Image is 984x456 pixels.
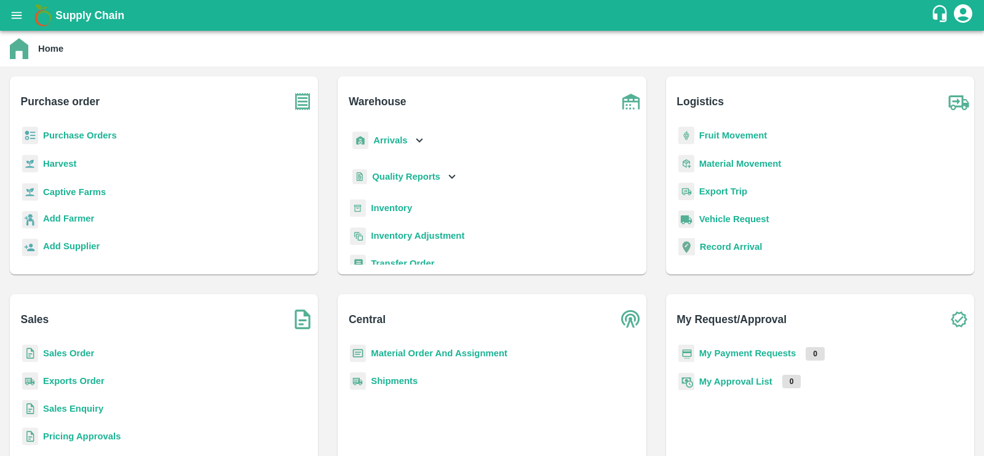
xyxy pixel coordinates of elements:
div: account of current user [952,2,974,28]
b: Central [349,311,386,328]
img: payment [678,345,694,362]
a: Fruit Movement [699,130,768,140]
a: Record Arrival [700,242,763,252]
img: home [10,38,28,59]
a: Material Order And Assignment [371,348,507,358]
a: Add Farmer [43,212,94,228]
img: soSales [287,304,318,335]
a: Vehicle Request [699,214,769,224]
b: Purchase order [21,93,100,110]
b: Logistics [676,93,724,110]
img: centralMaterial [350,345,366,362]
b: My Request/Approval [676,311,787,328]
img: fruit [678,127,694,145]
div: Quality Reports [350,164,459,190]
img: shipments [350,372,366,390]
a: Inventory [371,203,412,213]
a: Exports Order [43,376,105,386]
b: Arrivals [373,135,407,145]
img: approval [678,372,694,391]
a: Purchase Orders [43,130,117,140]
img: reciept [22,127,38,145]
img: truck [943,86,974,117]
a: Shipments [371,376,418,386]
a: Transfer Order [371,258,434,268]
img: sales [22,345,38,362]
img: recordArrival [678,238,695,255]
img: check [943,304,974,335]
a: Inventory Adjustment [371,231,464,241]
a: Sales Enquiry [43,404,103,414]
b: Add Supplier [43,241,100,251]
a: Harvest [43,159,76,169]
button: open drawer [2,1,31,30]
img: shipments [22,372,38,390]
a: Export Trip [699,186,747,196]
div: Arrivals [350,127,426,154]
a: Material Movement [699,159,782,169]
b: Warehouse [349,93,407,110]
p: 0 [782,375,801,388]
img: purchase [287,86,318,117]
img: harvest [22,183,38,201]
a: Pricing Approvals [43,431,121,441]
img: delivery [678,183,694,201]
div: customer-support [930,4,952,26]
img: farmer [22,211,38,229]
b: Sales [21,311,49,328]
a: Sales Order [43,348,94,358]
a: My Approval List [699,377,772,386]
img: whTransfer [350,255,366,273]
b: Home [38,44,63,54]
b: Quality Reports [372,172,440,182]
img: supplier [22,239,38,257]
img: warehouse [616,86,646,117]
p: 0 [806,347,825,361]
img: whInventory [350,199,366,217]
a: My Payment Requests [699,348,796,358]
img: material [678,154,694,173]
a: Add Supplier [43,239,100,256]
a: Supply Chain [55,7,930,24]
img: whArrival [352,132,368,150]
b: Supply Chain [55,9,124,22]
a: Captive Farms [43,187,106,197]
img: sales [22,428,38,446]
img: qualityReport [352,169,367,185]
b: Add Farmer [43,214,94,223]
img: logo [31,3,55,28]
img: vehicle [678,210,694,228]
img: harvest [22,154,38,173]
img: inventory [350,227,366,245]
img: sales [22,400,38,418]
img: central [616,304,646,335]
